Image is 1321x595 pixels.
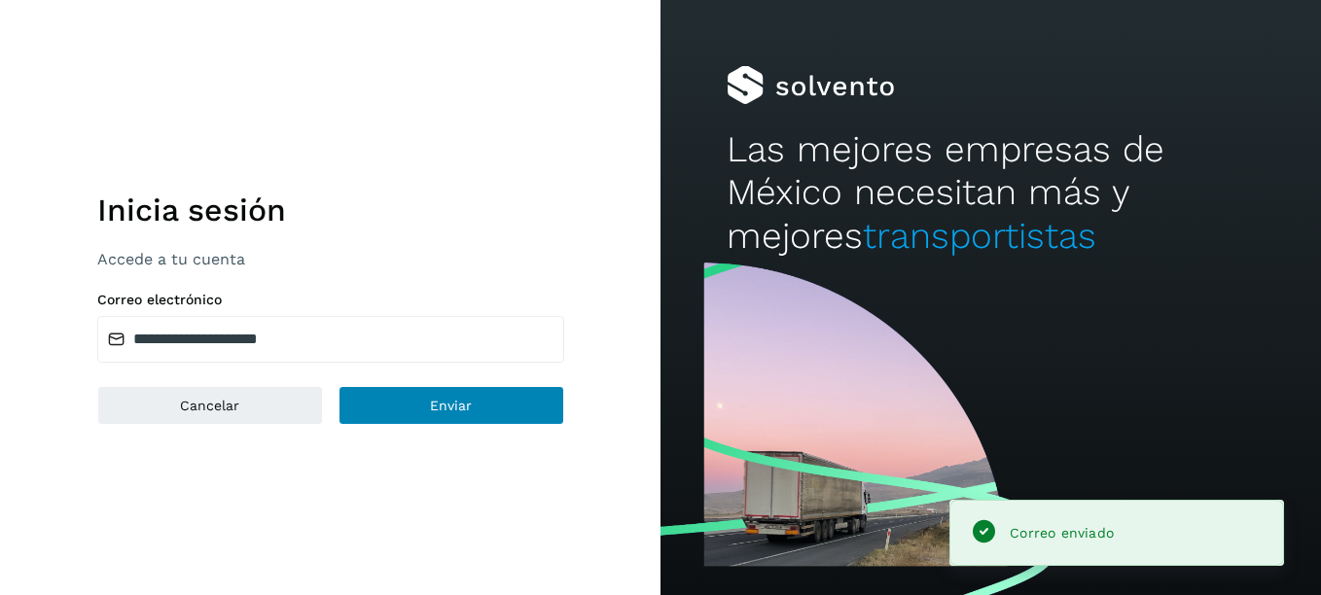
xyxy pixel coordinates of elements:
[727,128,1255,258] h2: Las mejores empresas de México necesitan más y mejores
[97,292,564,308] label: Correo electrónico
[97,386,323,425] button: Cancelar
[180,399,239,412] span: Cancelar
[97,192,564,228] h1: Inicia sesión
[1010,525,1114,541] span: Correo enviado
[339,386,564,425] button: Enviar
[97,250,564,268] p: Accede a tu cuenta
[863,215,1096,257] span: transportistas
[430,399,472,412] span: Enviar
